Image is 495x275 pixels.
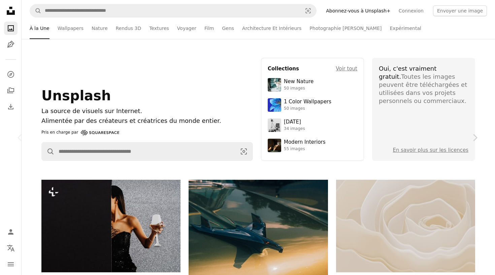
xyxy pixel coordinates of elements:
[235,142,253,161] button: Recherche de visuels
[41,180,180,272] img: Femme en robe scintillante tenant une coupe de champagne
[284,78,313,85] div: New Nature
[284,86,313,91] div: 50 images
[268,139,357,152] a: Modern Interiors55 images
[4,84,18,97] a: Collections
[336,223,475,229] a: Gros plan d’une délicate rose de couleur crème
[41,129,119,137] a: Pris en charge par
[284,99,331,105] div: 1 Color Wallpapers
[177,18,196,39] a: Voyager
[4,38,18,51] a: Illustrations
[268,65,299,73] h4: Collections
[268,118,357,132] a: [DATE]34 images
[30,4,41,17] button: Rechercher sur Unsplash
[4,257,18,271] button: Menu
[284,126,305,132] div: 34 images
[41,116,253,126] p: Alimentée par des créateurs et créatrices du monde entier.
[268,118,281,132] img: photo-1682590564399-95f0109652fe
[4,68,18,81] a: Explorer
[268,78,357,92] a: New Nature50 images
[336,180,475,272] img: Gros plan d’une délicate rose de couleur crème
[322,5,395,16] a: Abonnez-vous à Unsplash+
[379,65,436,80] span: Oui, c'est vraiment gratuit.
[4,22,18,35] a: Photos
[284,139,326,146] div: Modern Interiors
[379,65,468,105] div: Toutes les images peuvent être téléchargées et utilisées dans vos projets personnels ou commerciaux.
[393,147,468,153] a: En savoir plus sur les licences
[395,5,428,16] a: Connexion
[433,5,487,16] button: Envoyer une image
[42,142,55,161] button: Rechercher sur Unsplash
[41,142,253,161] form: Rechercher des visuels sur tout le site
[336,65,357,73] a: Voir tout
[222,18,234,39] a: Gens
[149,18,169,39] a: Textures
[4,100,18,113] a: Historique de téléchargement
[268,78,281,92] img: premium_photo-1755037089989-422ee333aef9
[41,106,253,116] h1: La source de visuels sur Internet.
[390,18,421,39] a: Expérimental
[268,98,281,112] img: premium_photo-1688045582333-c8b6961773e0
[242,18,301,39] a: Architecture Et Intérieurs
[300,4,316,17] button: Recherche de visuels
[30,4,317,18] form: Rechercher des visuels sur tout le site
[92,18,107,39] a: Nature
[268,98,357,112] a: 1 Color Wallpapers50 images
[284,106,331,111] div: 50 images
[58,18,84,39] a: Wallpapers
[116,18,141,39] a: Rendus 3D
[41,88,111,103] span: Unsplash
[455,105,495,170] a: Suivant
[204,18,214,39] a: Film
[41,223,180,229] a: Femme en robe scintillante tenant une coupe de champagne
[284,119,305,126] div: [DATE]
[309,18,382,39] a: Photographie [PERSON_NAME]
[4,225,18,239] a: Connexion / S’inscrire
[284,146,326,152] div: 55 images
[268,139,281,152] img: premium_photo-1747189286942-bc91257a2e39
[4,241,18,255] button: Langue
